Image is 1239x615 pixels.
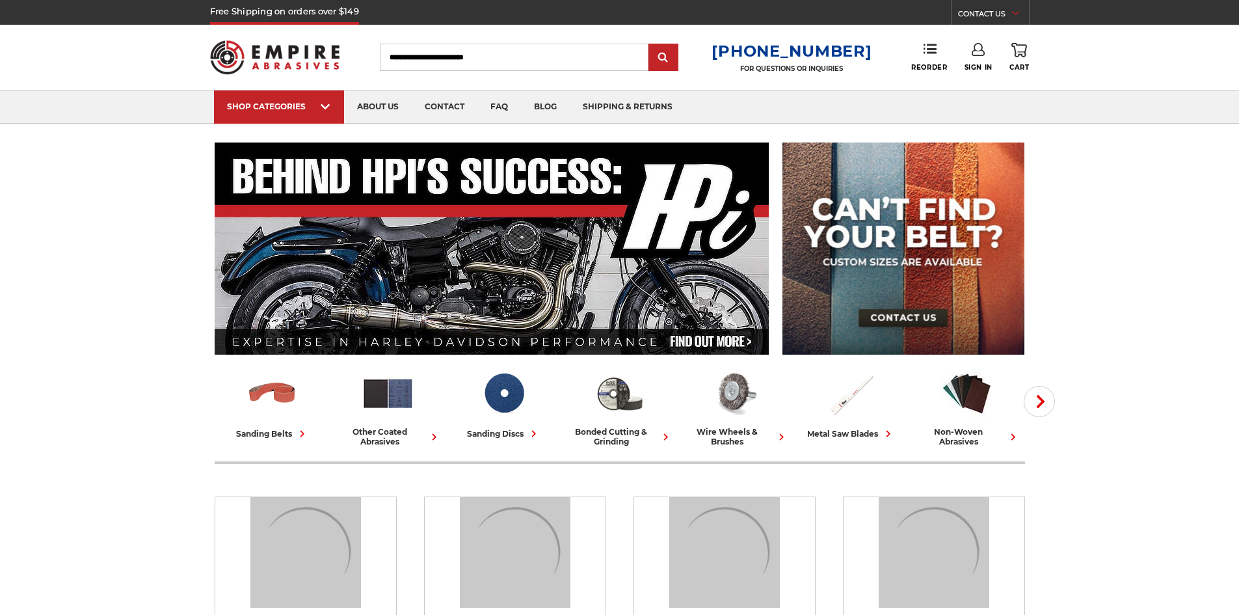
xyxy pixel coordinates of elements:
img: Bonded Cutting & Grinding [593,366,646,420]
a: non-woven abrasives [914,366,1020,446]
img: Other Coated Abrasives [460,497,570,608]
a: about us [344,90,412,124]
img: Banner for an interview featuring Horsepower Inc who makes Harley performance upgrades featured o... [215,143,769,355]
p: FOR QUESTIONS OR INQUIRIES [712,64,872,73]
div: metal saw blades [807,427,895,441]
a: bonded cutting & grinding [567,366,673,446]
img: Empire Abrasives [210,32,340,83]
img: Sanding Belts [250,497,361,608]
a: CONTACT US [958,7,1029,25]
img: Metal Saw Blades [824,366,878,420]
a: blog [521,90,570,124]
img: Sanding Discs [477,366,531,420]
img: Wire Wheels & Brushes [708,366,762,420]
div: non-woven abrasives [914,427,1020,446]
div: wire wheels & brushes [683,427,788,446]
div: sanding belts [236,427,309,441]
button: Next [1024,386,1055,417]
a: other coated abrasives [336,366,441,446]
div: SHOP CATEGORIES [227,102,331,111]
img: Sanding Belts [245,366,299,420]
img: promo banner for custom belts. [782,143,1024,355]
a: [PHONE_NUMBER] [712,42,872,61]
a: metal saw blades [799,366,904,441]
span: Cart [1009,63,1029,72]
img: Bonded Cutting & Grinding [879,497,989,608]
a: Reorder [911,43,947,71]
a: faq [477,90,521,124]
div: bonded cutting & grinding [567,427,673,446]
img: Other Coated Abrasives [361,366,415,420]
img: Non-woven Abrasives [940,366,994,420]
a: sanding belts [220,366,325,441]
span: Sign In [965,63,993,72]
a: Cart [1009,43,1029,72]
div: other coated abrasives [336,427,441,446]
span: Reorder [911,63,947,72]
a: shipping & returns [570,90,686,124]
input: Submit [650,45,676,71]
a: sanding discs [451,366,557,441]
div: sanding discs [467,427,540,441]
img: Sanding Discs [669,497,780,608]
a: wire wheels & brushes [683,366,788,446]
a: contact [412,90,477,124]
